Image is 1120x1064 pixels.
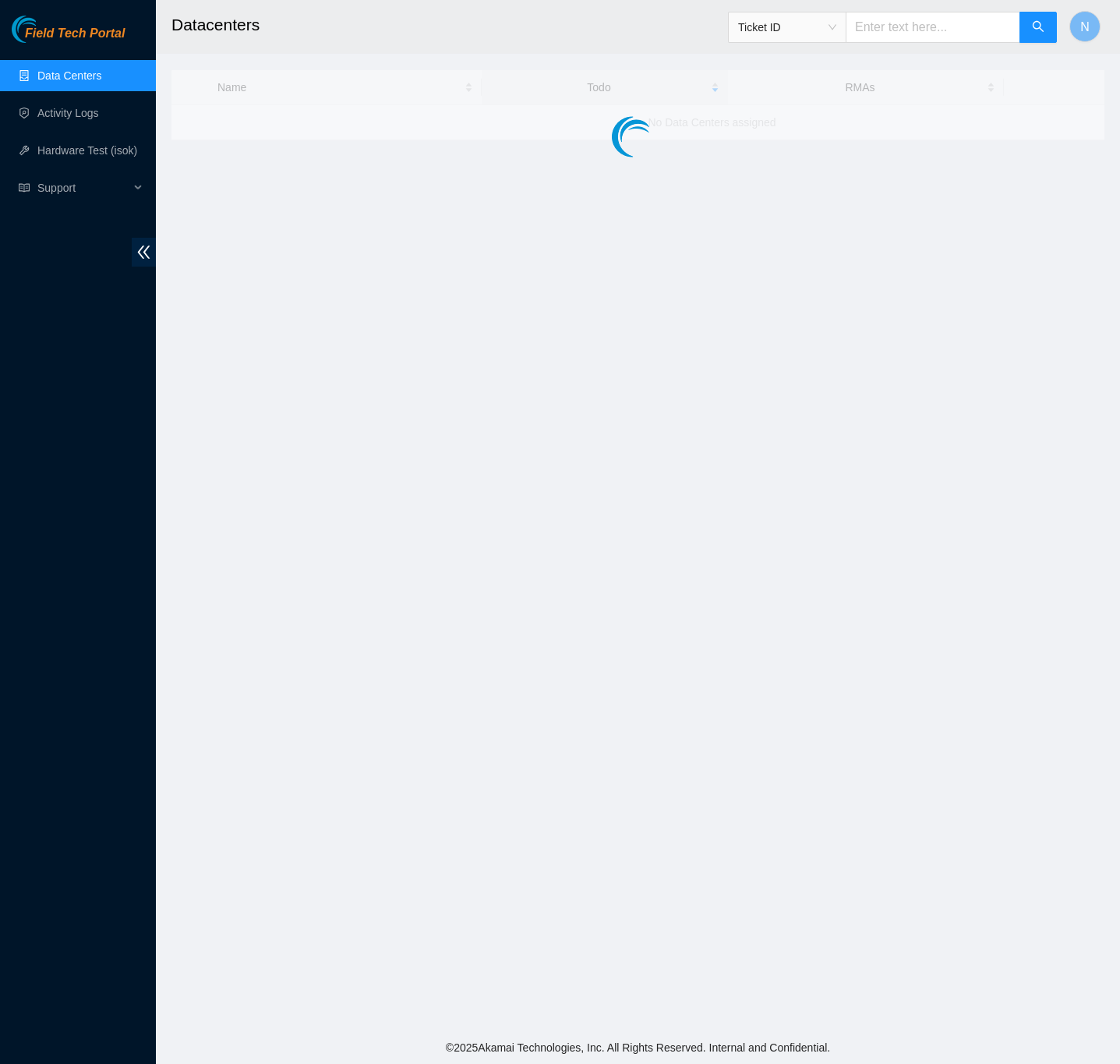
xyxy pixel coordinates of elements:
input: Enter text here... [846,12,1020,43]
button: search [1019,12,1057,43]
span: read [19,182,30,193]
span: Support [37,172,129,203]
span: Field Tech Portal [25,27,125,41]
span: search [1032,20,1044,35]
span: double-left [132,238,156,267]
footer: © 2025 Akamai Technologies, Inc. All Rights Reserved. Internal and Confidential. [156,1031,1120,1064]
a: Akamai TechnologiesField Tech Portal [12,28,125,48]
img: Akamai Technologies [12,16,79,43]
span: Ticket ID [738,16,836,39]
a: Data Centers [37,69,101,82]
a: Activity Logs [37,107,99,119]
a: Hardware Test (isok) [37,144,137,157]
span: N [1080,17,1090,37]
button: N [1069,11,1101,42]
